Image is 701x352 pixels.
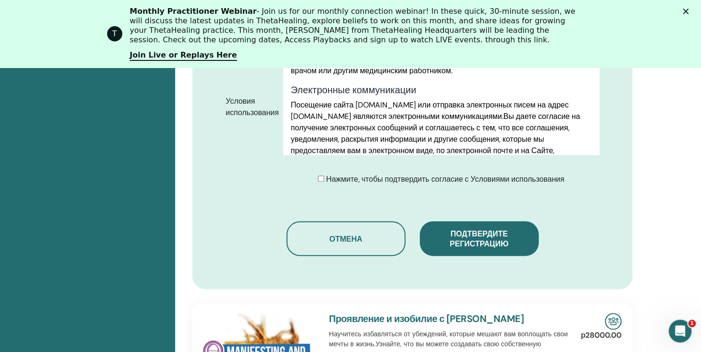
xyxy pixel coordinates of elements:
[329,313,524,325] a: Проявление и изобилие с [PERSON_NAME]
[291,111,580,178] ya-tr-span: Вы даете согласие на получение электронных сообщений и соглашаетесь с тем, что все соглашения, ув...
[226,96,279,117] ya-tr-span: Условия использования
[130,7,579,45] div: - Join us for our monthly connection webinar! In these quick, 30-minute session, we will discuss ...
[329,330,568,348] ya-tr-span: Научитесь избавляться от убеждений, которые мешают вам воплощать свои мечты в жизнь.
[286,221,405,256] button: Отмена
[605,313,622,330] img: Очный семинар
[291,84,416,96] ya-tr-span: Электронные коммуникации
[326,174,564,184] ya-tr-span: Нажмите, чтобы подтвердить согласие с Условиями использования
[688,320,696,327] span: 1
[420,221,539,256] button: Подтвердите регистрацию
[450,229,508,249] ya-tr-span: Подтвердите регистрацию
[130,7,257,16] b: Monthly Practitioner Webinar
[683,9,692,14] div: Закрыть
[107,26,122,41] div: Profile image for ThetaHealing
[291,100,569,121] ya-tr-span: Посещение сайта [DOMAIN_NAME] или отправка электронных писем на адрес [DOMAIN_NAME] являются элек...
[581,330,622,340] ya-tr-span: р28000.00
[329,234,362,244] ya-tr-span: Отмена
[669,320,691,342] iframe: Прямой чат по внутренней связи
[130,50,237,61] a: Join Live or Replays Here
